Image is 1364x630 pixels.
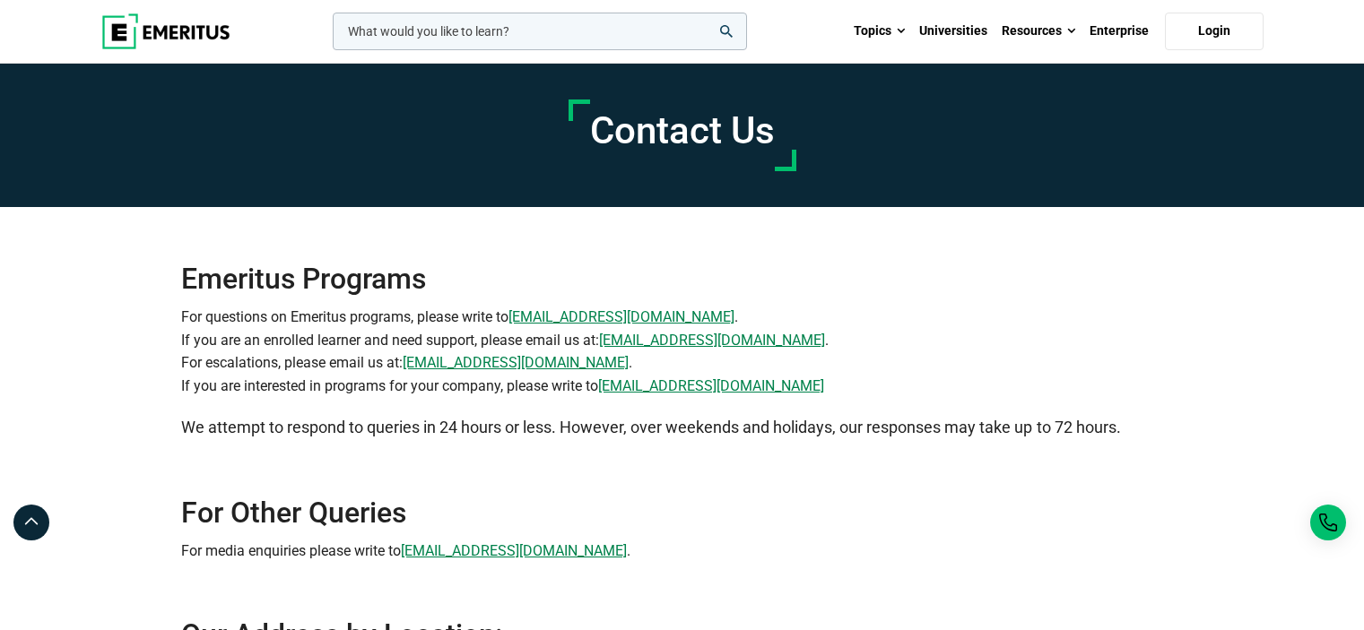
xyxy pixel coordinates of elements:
a: [EMAIL_ADDRESS][DOMAIN_NAME] [401,539,627,563]
a: [EMAIL_ADDRESS][DOMAIN_NAME] [508,306,734,329]
input: woocommerce-product-search-field-0 [333,13,747,50]
a: Login [1165,13,1264,50]
h2: Emeritus Programs [181,207,1183,297]
h2: For Other Queries [181,495,1183,531]
p: We attempt to respond to queries in 24 hours or less. However, over weekends and holidays, our re... [181,415,1183,441]
h1: Contact Us [590,108,775,153]
p: For media enquiries please write to . [181,539,1183,563]
a: [EMAIL_ADDRESS][DOMAIN_NAME] [403,351,629,375]
a: [EMAIL_ADDRESS][DOMAIN_NAME] [599,329,825,352]
p: For questions on Emeritus programs, please write to . If you are an enrolled learner and need sup... [181,306,1183,397]
a: [EMAIL_ADDRESS][DOMAIN_NAME] [598,375,824,398]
